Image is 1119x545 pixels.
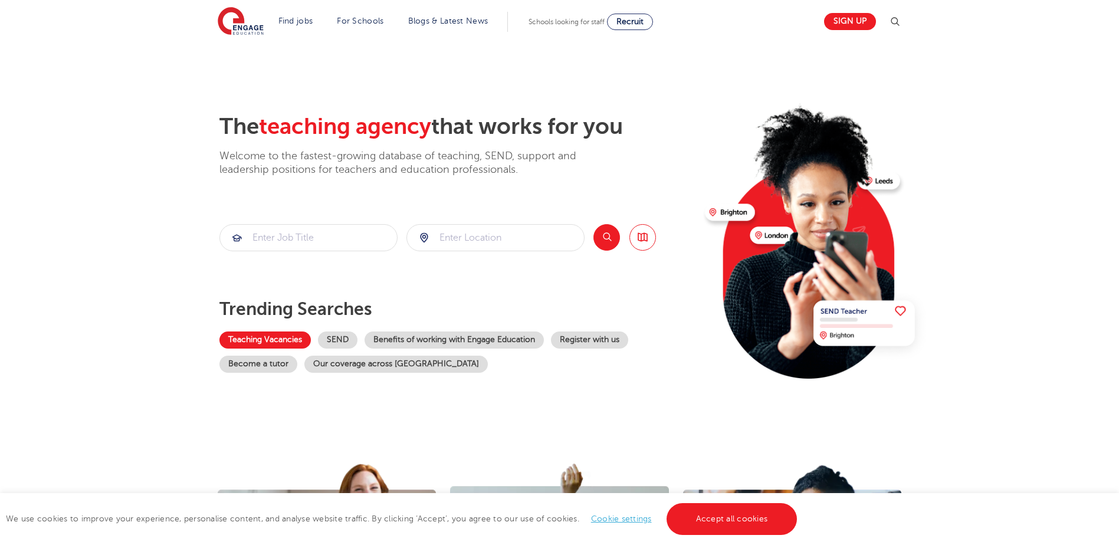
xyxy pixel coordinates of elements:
a: Accept all cookies [667,503,798,535]
a: Register with us [551,331,628,349]
a: Benefits of working with Engage Education [365,331,544,349]
input: Submit [220,225,397,251]
a: For Schools [337,17,383,25]
span: Recruit [616,17,644,26]
a: SEND [318,331,357,349]
p: Trending searches [219,298,695,320]
h2: The that works for you [219,113,695,140]
button: Search [593,224,620,251]
a: Blogs & Latest News [408,17,488,25]
img: Engage Education [218,7,264,37]
a: Teaching Vacancies [219,331,311,349]
a: Find jobs [278,17,313,25]
a: Sign up [824,13,876,30]
div: Submit [406,224,585,251]
a: Our coverage across [GEOGRAPHIC_DATA] [304,356,488,373]
span: We use cookies to improve your experience, personalise content, and analyse website traffic. By c... [6,514,800,523]
a: Recruit [607,14,653,30]
a: Cookie settings [591,514,652,523]
input: Submit [407,225,584,251]
span: teaching agency [259,114,431,139]
span: Schools looking for staff [529,18,605,26]
a: Become a tutor [219,356,297,373]
div: Submit [219,224,398,251]
p: Welcome to the fastest-growing database of teaching, SEND, support and leadership positions for t... [219,149,609,177]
